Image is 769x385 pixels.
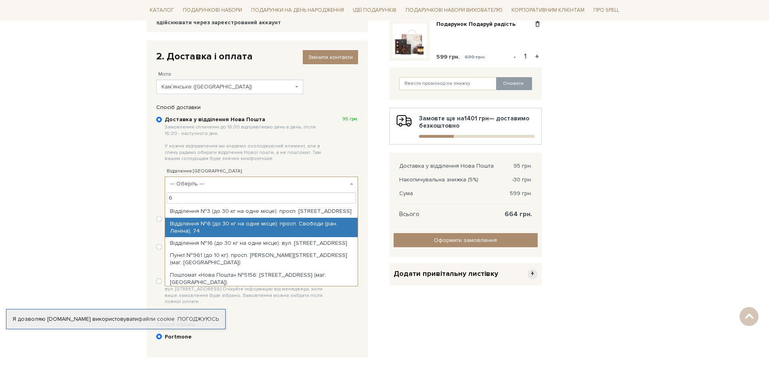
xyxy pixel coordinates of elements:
span: 699 грн. [465,54,485,60]
a: Ідеї подарунків [350,4,400,17]
li: Пункт №961 (до 10 кг): просп. [PERSON_NAME][STREET_ADDRESS] (маг. [GEOGRAPHIC_DATA]) [165,249,358,269]
a: Подарунок Подаруй радість [436,21,522,28]
div: Замовте ще на — доставимо безкоштовно [396,115,535,138]
span: Сума [399,190,413,197]
div: Спосіб оплати [152,321,362,328]
button: + [532,50,542,63]
span: Накопичувальна знижка (5%) [399,176,478,183]
span: Доставка у відділення Нова Пошта [399,162,494,170]
div: Я дозволяю [DOMAIN_NAME] використовувати [6,316,225,323]
div: 2. Доставка і оплата [156,50,358,63]
span: --- Оберіть --- [170,180,348,188]
li: Відділення №6 (до 30 кг на одне місце): просп. Свободи (ран. Леніна), 74 [165,218,358,237]
a: Каталог [147,4,177,17]
span: Кам`янське (Дніпропетровська обл) [156,80,304,94]
b: Доставка у відділення Нова Пошта [165,116,326,162]
input: Оформити замовлення [394,233,538,247]
a: файли cookie [138,316,175,322]
a: Корпоративним клієнтам [508,3,588,17]
span: Кам`янське (Дніпропетровська обл) [161,83,293,91]
span: Замовлення сплаченні до 16:00 відправляємо день в день, після 16:00 - наступного дня. У кожне від... [165,124,326,162]
span: -30 грн. [512,176,532,183]
li: Відділення №16 (до 30 кг на одне місце): вул. [STREET_ADDRESS] [165,237,358,249]
span: вул. [STREET_ADDRESS] Очікуйте інформацію від менеджера, коли ваше замовлення буде зібрано. Замов... [165,286,326,305]
span: --- Оберіть --- [165,177,358,191]
label: Відділення [GEOGRAPHIC_DATA] [167,168,242,175]
span: 95 грн. [342,116,358,122]
b: Самовивіз зі складу [165,278,326,305]
img: Подарунок Подаруй радість [393,24,427,58]
span: Всього [399,210,419,218]
b: 1401 грн [464,115,489,122]
input: Ввести промокод на знижку [399,77,497,90]
div: Спосіб доставки [152,104,362,111]
span: 664 грн. [505,210,532,218]
span: 95 грн. [513,162,532,170]
a: Про Spell [590,4,622,17]
label: Місто [158,71,171,78]
b: Portmone [165,333,192,341]
span: 599 грн. [436,53,460,60]
button: - [511,50,519,63]
a: Подарунки на День народження [248,4,347,17]
a: Погоджуюсь [178,316,219,323]
span: Додати привітальну листівку [394,269,498,278]
span: Змінити контакти [308,54,353,61]
a: Подарункові набори вихователю [402,3,506,17]
span: + [528,269,538,279]
button: Оновити [496,77,532,90]
span: 599 грн. [510,190,532,197]
li: Відділення №3 (до 30 кг на одне місце): просп. [STREET_ADDRESS] [165,205,358,217]
li: Поштомат «Нова Пошта» №5156: [STREET_ADDRESS] (маг. [GEOGRAPHIC_DATA]) [165,269,358,288]
a: Подарункові набори [180,4,245,17]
